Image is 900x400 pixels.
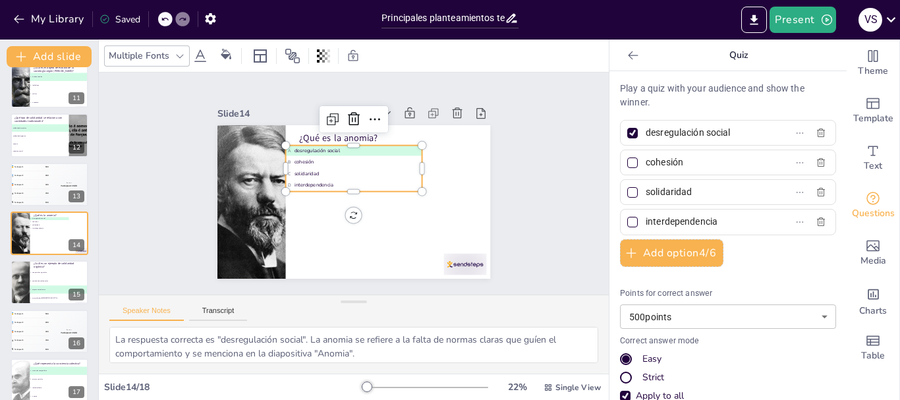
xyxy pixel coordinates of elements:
div: 14 [11,212,88,255]
div: Easy [620,353,836,366]
span: C [11,143,12,144]
div: Add charts and graphs [847,277,899,324]
span: C [30,289,31,291]
div: 5 [11,200,13,204]
span: 500 [45,312,49,315]
div: 17 [69,386,84,398]
span: gold [11,165,14,168]
span: A [30,76,31,77]
div: Get real-time input from your audience [847,182,899,229]
span: comunidades [DEMOGRAPHIC_DATA] [30,297,88,299]
button: Add option4/6 [620,239,723,267]
span: desregulación social [30,217,68,219]
span: Participant 4 [14,339,24,341]
input: Option 2 [646,153,768,172]
span: Theme [858,64,888,78]
span: 500 [73,184,76,186]
div: 15 [11,260,88,304]
span: interdependencia [295,149,412,221]
span: solidaridad [30,224,68,226]
span: Single View [555,382,601,393]
span: normas sociales [30,378,88,380]
div: V S [858,8,882,32]
span: desregulación social [312,119,429,191]
span: 200 [45,339,49,341]
span: D [30,297,31,299]
span: 500 [73,331,76,333]
span: Position [285,48,300,64]
button: Add slide [7,46,92,67]
input: Insert title [381,9,505,28]
span: Participant 3 [14,183,24,185]
div: 13 [69,190,84,202]
div: Add text boxes [847,134,899,182]
div: 5 [11,347,13,351]
p: Play a quiz with your audience and show the winner. [620,82,836,109]
div: Strict [642,371,664,384]
div: Saved [99,13,140,26]
span: cultura [30,93,88,95]
textarea: La respuesta correcta es "desregulación social". La anomia se refiere a la falta de normas claras... [109,327,598,363]
span: C [30,93,31,94]
span: B [30,281,31,282]
p: Points for correct answer [620,288,836,300]
input: Option 3 [646,183,768,202]
div: Top scorer [61,182,76,183]
span: A [30,272,31,273]
button: Export to PowerPoint [741,7,767,33]
span: Questions [852,206,895,221]
button: V S [858,7,882,33]
div: 500 points [620,304,836,329]
span: 200 [45,192,49,194]
p: ¿Qué es la anomia? [326,111,486,211]
span: C [300,140,306,146]
span: individualismo [30,387,88,389]
span: Participant 5 [14,348,24,350]
span: B [306,130,311,136]
span: B [11,135,12,136]
div: Change the overall theme [847,40,899,87]
div: 14 [69,239,84,251]
div: Top scorer [61,329,76,330]
p: ¿Qué representa la conciencia colectiva? [34,362,84,366]
div: Slide 14 / 18 [104,381,362,393]
span: bronze [11,329,14,333]
div: 22 % [501,381,533,393]
span: cooperativas agrícolas [30,272,88,274]
span: Participant 1 [14,165,24,167]
span: Charts [859,304,887,318]
div: Strict [620,371,836,384]
span: 400 [45,175,49,177]
input: Option 4 [646,212,768,231]
span: D [295,150,300,156]
span: D [30,228,31,229]
span: 100 [45,201,49,204]
span: A [11,127,12,129]
span: B [30,84,31,86]
span: Template [853,111,893,126]
div: 11 [69,92,84,104]
span: silver [11,174,14,177]
span: A [30,370,31,372]
span: 300 [45,183,49,186]
button: Speaker Notes [109,306,184,321]
div: Participant 1 [61,184,76,186]
span: economía [30,101,88,103]
p: ¿Cuál es el objeto de estudio de la sociología según [PERSON_NAME]? [34,66,84,73]
span: C [30,225,31,226]
span: Participant 5 [14,201,24,203]
span: B [30,378,31,380]
div: Participant 1 [61,331,76,333]
span: D [11,151,12,152]
div: 4 [11,339,13,342]
div: Multiple Fonts [106,47,172,65]
span: 400 [45,322,49,324]
span: cohesión [306,129,423,201]
span: anomia [30,395,88,397]
span: solidaridad [300,139,417,211]
div: Layout [250,45,271,67]
span: Participant 2 [14,322,24,324]
span: Participant 3 [14,330,24,332]
div: Add ready made slides [847,87,899,134]
span: solidaridad orgánica [11,135,69,137]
